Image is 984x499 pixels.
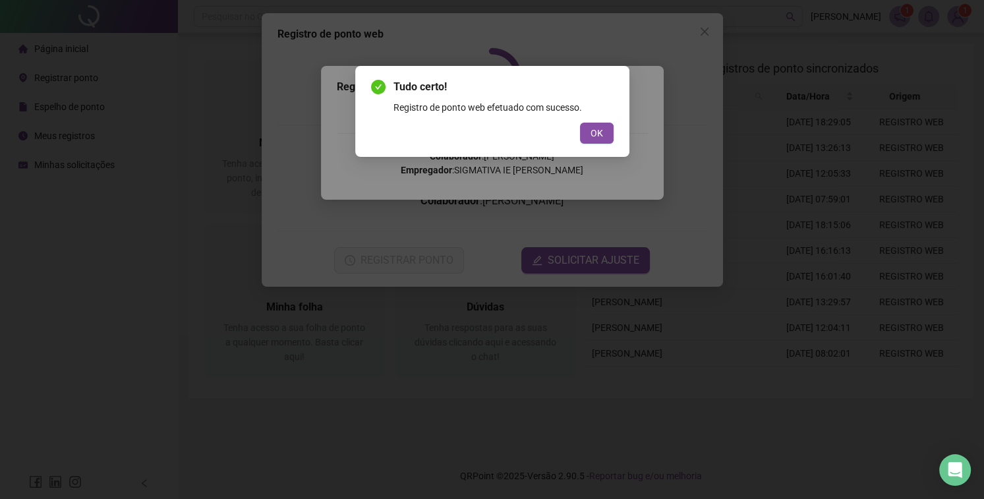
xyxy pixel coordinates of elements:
span: OK [591,126,603,140]
div: Registro de ponto web efetuado com sucesso. [393,100,614,115]
span: Tudo certo! [393,79,614,95]
button: OK [580,123,614,144]
span: check-circle [371,80,386,94]
div: Open Intercom Messenger [939,454,971,486]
